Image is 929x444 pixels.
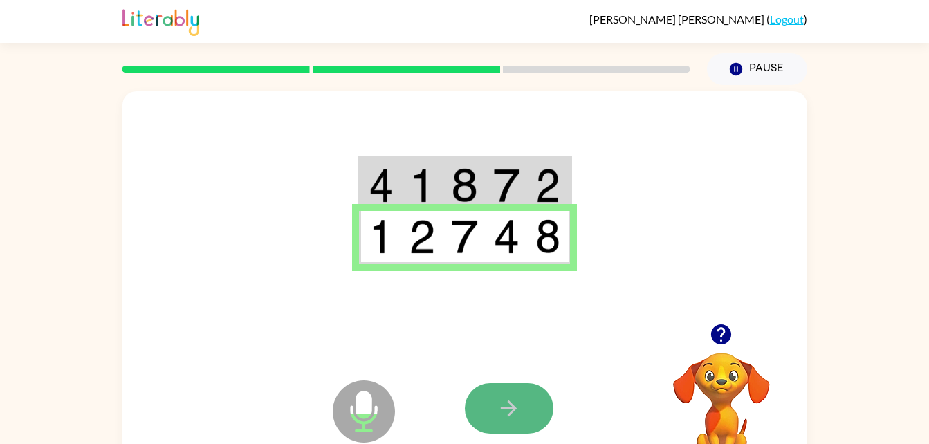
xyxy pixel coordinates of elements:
img: 7 [493,168,519,203]
img: 8 [451,168,477,203]
span: [PERSON_NAME] [PERSON_NAME] [589,12,766,26]
div: ( ) [589,12,807,26]
img: 1 [369,219,394,254]
img: 4 [369,168,394,203]
a: Logout [770,12,804,26]
img: 2 [535,168,560,203]
img: 8 [535,219,560,254]
img: 1 [409,168,435,203]
img: 2 [409,219,435,254]
img: 4 [493,219,519,254]
img: 7 [451,219,477,254]
button: Pause [707,53,807,85]
img: Literably [122,6,199,36]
